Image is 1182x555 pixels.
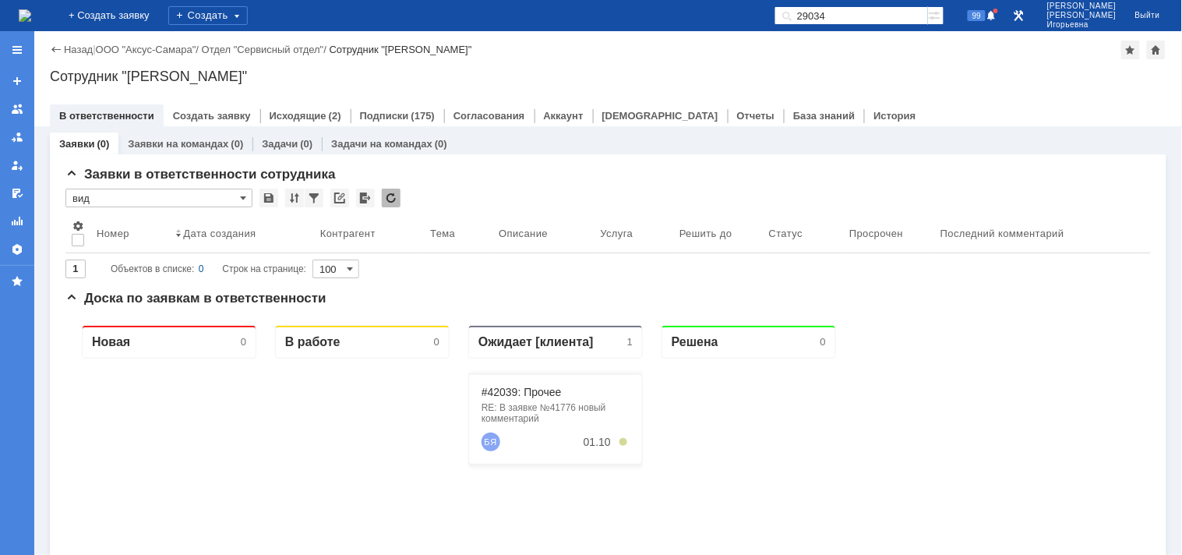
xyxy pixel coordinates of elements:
[769,228,803,239] div: Статус
[173,110,251,122] a: Создать заявку
[369,23,374,35] div: 0
[606,22,653,37] div: Решена
[314,214,424,253] th: Контрагент
[111,263,194,274] span: Объектов в списке:
[19,9,31,22] a: Перейти на домашнюю страницу
[183,228,256,239] div: Дата создания
[96,44,202,55] div: /
[416,90,564,111] div: RE: В заявке №41776 новый комментарий
[128,138,228,150] a: Заявки на командах
[111,260,306,278] i: Строк на странице:
[168,6,248,25] div: Создать
[330,44,472,55] div: Сотрудник "[PERSON_NAME]"
[59,110,154,122] a: В ответственности
[329,110,341,122] div: (2)
[416,73,564,86] div: #42039: Прочее
[562,23,567,35] div: 1
[26,22,65,37] div: Новая
[413,22,528,37] div: Ожидает [клиента]
[416,120,435,139] a: Бочкарева Яна Юрьевна
[231,138,243,150] div: (0)
[544,110,584,122] a: Аккаунт
[270,110,326,122] a: Исходящие
[93,43,95,55] div: |
[65,167,336,182] span: Заявки в ответственности сотрудника
[59,138,94,150] a: Заявки
[849,228,903,239] div: Просрочен
[360,110,409,122] a: Подписки
[928,7,944,22] span: Расширенный поиск
[199,260,204,278] div: 0
[65,291,326,306] span: Доска по заявкам в ответственности
[96,44,196,55] a: ООО "Аксус-Самара"
[416,73,496,86] a: #42039: Прочее
[5,209,30,234] a: Отчеты
[97,228,129,239] div: Номер
[356,189,375,207] div: Экспорт списка
[320,228,376,239] div: Контрагент
[411,110,435,122] div: (175)
[499,228,548,239] div: Описание
[518,123,545,136] div: 01.10.2025
[5,181,30,206] a: Мои согласования
[1047,11,1117,20] span: [PERSON_NAME]
[5,97,30,122] a: Заявки на командах
[169,214,313,253] th: Дата создания
[330,189,349,207] div: Скопировать ссылку на список
[220,22,275,37] div: В работе
[1047,2,1117,11] span: [PERSON_NAME]
[72,220,84,232] span: Настройки
[679,228,732,239] div: Решить до
[97,138,109,150] div: (0)
[453,110,525,122] a: Согласования
[305,189,323,207] div: Фильтрация...
[202,44,324,55] a: Отдел "Сервисный отдел"
[1047,20,1117,30] span: Игорьевна
[5,237,30,262] a: Настройки
[64,44,93,55] a: Назад
[554,125,562,133] div: 4. Менее 60%
[90,214,169,253] th: Номер
[262,138,298,150] a: Задачи
[300,138,312,150] div: (0)
[5,125,30,150] a: Заявки в моей ответственности
[1147,41,1166,59] div: Сделать домашней страницей
[1121,41,1140,59] div: Добавить в избранное
[19,9,31,22] img: logo
[763,214,843,253] th: Статус
[595,214,674,253] th: Услуга
[424,214,492,253] th: Тема
[50,69,1166,84] div: Сотрудник "[PERSON_NAME]"
[793,110,855,122] a: База знаний
[5,69,30,94] a: Создать заявку
[430,228,455,239] div: Тема
[435,138,447,150] div: (0)
[737,110,775,122] a: Отчеты
[755,23,760,35] div: 0
[968,10,986,21] span: 99
[940,228,1064,239] div: Последний комментарий
[1010,6,1029,25] a: Перейти в интерфейс администратора
[382,189,400,207] div: Обновлять список
[601,228,633,239] div: Услуга
[873,110,916,122] a: История
[285,189,304,207] div: Сортировка...
[175,23,181,35] div: 0
[259,189,278,207] div: Сохранить вид
[5,153,30,178] a: Мои заявки
[331,138,432,150] a: Задачи на командах
[602,110,718,122] a: [DEMOGRAPHIC_DATA]
[202,44,330,55] div: /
